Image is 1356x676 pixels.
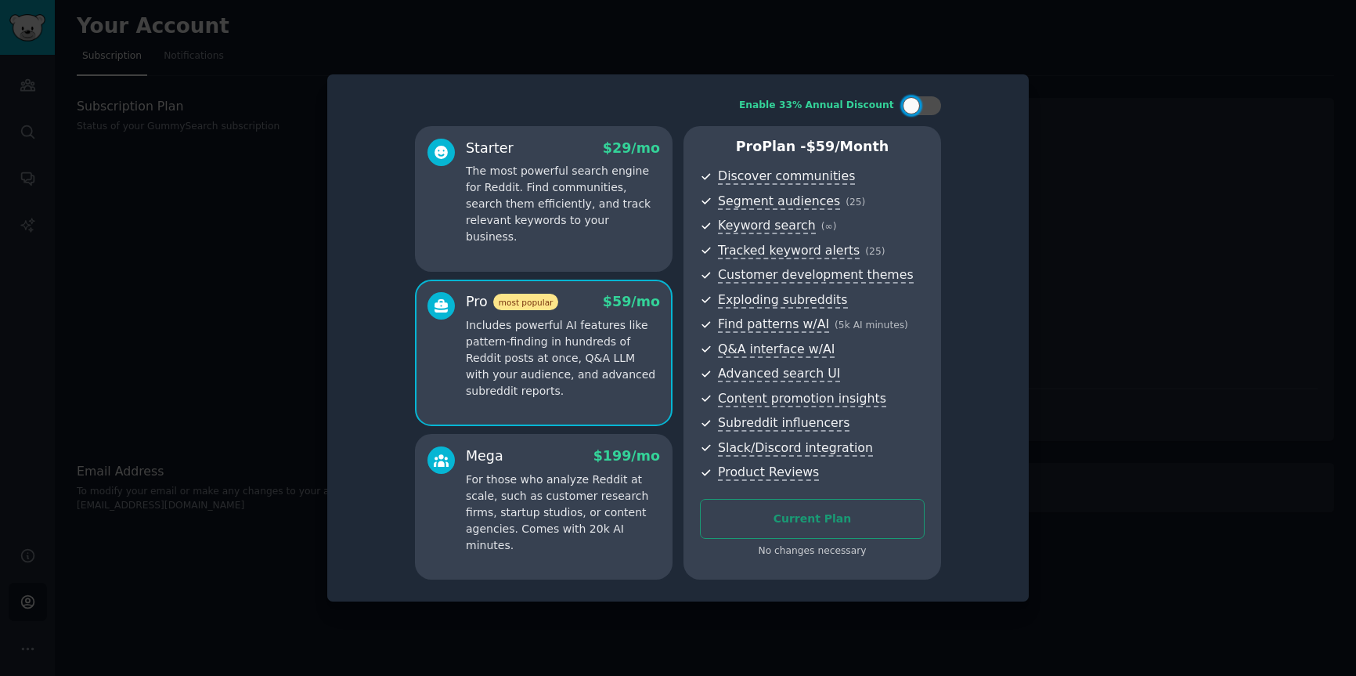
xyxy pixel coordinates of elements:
p: For those who analyze Reddit at scale, such as customer research firms, startup studios, or conte... [466,472,660,554]
div: Pro [466,292,558,312]
span: Advanced search UI [718,366,840,382]
span: ( ∞ ) [821,221,837,232]
span: Find patterns w/AI [718,316,829,333]
span: Subreddit influencers [718,415,849,432]
span: Exploding subreddits [718,292,847,309]
div: Starter [466,139,514,158]
span: Slack/Discord integration [718,440,873,457]
div: Mega [466,446,503,466]
span: $ 29 /mo [603,140,660,156]
span: $ 199 /mo [593,448,660,464]
span: Tracked keyword alerts [718,243,860,259]
span: Discover communities [718,168,855,185]
div: Enable 33% Annual Discount [739,99,894,113]
p: Pro Plan - [700,137,925,157]
span: Q&A interface w/AI [718,342,835,358]
span: Customer development themes [718,267,914,284]
span: $ 59 /mo [603,294,660,309]
span: Keyword search [718,218,816,234]
span: Segment audiences [718,193,840,210]
span: most popular [493,294,559,310]
span: ( 25 ) [846,197,865,208]
div: No changes necessary [700,544,925,559]
p: Includes powerful AI features like pattern-finding in hundreds of Reddit posts at once, Q&A LLM w... [466,317,660,399]
span: Content promotion insights [718,391,886,407]
span: ( 5k AI minutes ) [835,320,908,331]
span: Product Reviews [718,465,819,481]
span: $ 59 /month [806,139,889,154]
p: The most powerful search engine for Reddit. Find communities, search them efficiently, and track ... [466,163,660,245]
span: ( 25 ) [865,246,885,257]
